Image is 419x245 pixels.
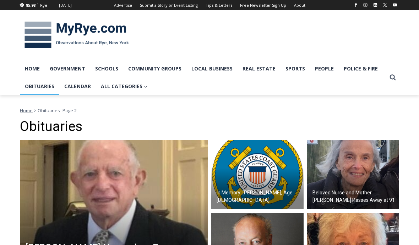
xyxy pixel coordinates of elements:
a: Linkedin [371,1,380,9]
span: Obituaries [38,107,60,114]
a: Government [45,60,90,78]
img: U.S. Coast Guard seal logo [211,140,304,210]
a: YouTube [391,1,399,9]
a: Police & Fire [339,60,383,78]
a: All Categories [96,78,152,95]
a: Community Groups [123,60,186,78]
h1: Obituaries [20,119,399,135]
a: Facebook [352,1,360,9]
a: Obituaries [20,78,59,95]
a: In Memory: [PERSON_NAME], Age [DEMOGRAPHIC_DATA] [211,140,304,210]
a: Home [20,107,33,114]
div: Rye [40,2,47,8]
a: Calendar [59,78,96,95]
a: X [381,1,389,9]
h2: Beloved Nurse and Mother [PERSON_NAME] Passes Away at 91 [312,189,398,204]
img: Obituary - Edith Wald [307,140,399,210]
nav: Breadcrumbs [20,107,399,114]
span: F [37,1,38,5]
a: Sports [281,60,310,78]
nav: Primary Navigation [20,60,386,96]
a: Schools [90,60,123,78]
a: Real Estate [238,60,281,78]
a: Instagram [361,1,370,9]
h2: In Memory: [PERSON_NAME], Age [DEMOGRAPHIC_DATA] [217,189,302,204]
a: Home [20,60,45,78]
a: Beloved Nurse and Mother [PERSON_NAME] Passes Away at 91 [307,140,399,210]
div: - Page 2 [20,107,399,114]
span: All Categories [101,82,147,90]
button: View Search Form [386,71,399,84]
span: 85.98 [26,2,36,8]
div: [DATE] [59,2,72,8]
a: People [310,60,339,78]
a: Local Business [186,60,238,78]
span: > [34,107,37,114]
img: MyRye.com [20,17,134,53]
